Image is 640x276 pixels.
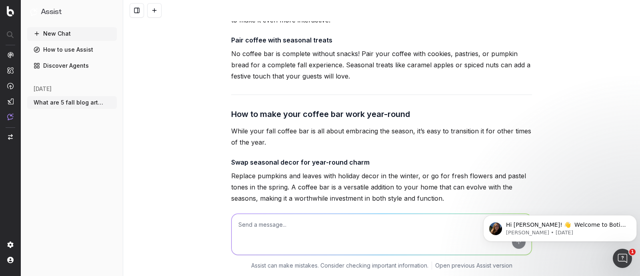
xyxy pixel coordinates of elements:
[480,198,640,254] iframe: Intercom notifications message
[251,262,428,270] p: Assist can make mistakes. Consider checking important information.
[27,96,117,109] button: What are 5 fall blog articles that cover
[30,8,38,16] img: Assist
[231,157,532,167] h4: Swap seasonal decor for year-round charm
[7,98,14,105] img: Studio
[27,59,117,72] a: Discover Agents
[613,249,632,268] iframe: Intercom live chat
[231,35,532,45] h4: Pair coffee with seasonal treats
[27,27,117,40] button: New Chat
[7,67,14,74] img: Intelligence
[7,257,14,263] img: My account
[8,134,13,140] img: Switch project
[7,6,14,16] img: Botify logo
[231,108,532,121] h3: How to make your coffee bar work year-round
[231,125,532,148] p: While your fall coffee bar is all about embracing the season, it’s easy to transition it for othe...
[34,85,52,93] span: [DATE]
[30,6,114,18] button: Assist
[7,113,14,120] img: Assist
[7,83,14,89] img: Activation
[231,48,532,82] p: No coffee bar is complete without snacks! Pair your coffee with cookies, pastries, or pumpkin bre...
[629,249,636,255] span: 1
[7,242,14,248] img: Setting
[34,99,104,107] span: What are 5 fall blog articles that cover
[41,6,62,18] h1: Assist
[435,262,512,270] a: Open previous Assist version
[27,43,117,56] a: How to use Assist
[231,170,532,204] p: Replace pumpkins and leaves with holiday decor in the winter, or go for fresh flowers and pastel ...
[7,52,14,58] img: Analytics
